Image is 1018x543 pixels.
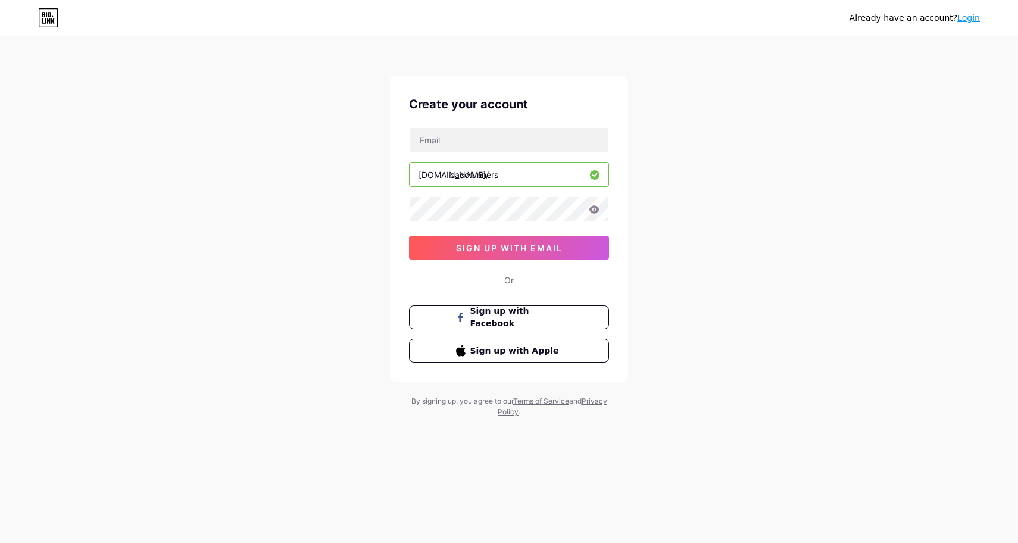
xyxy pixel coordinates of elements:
button: Sign up with Facebook [409,305,609,329]
div: By signing up, you agree to our and . [408,396,610,417]
input: username [410,163,608,186]
span: Sign up with Facebook [470,305,563,330]
button: sign up with email [409,236,609,260]
a: Terms of Service [513,397,569,405]
input: Email [410,128,608,152]
span: Sign up with Apple [470,345,563,357]
a: Login [957,13,980,23]
div: Or [504,274,514,286]
span: sign up with email [456,243,563,253]
div: Create your account [409,95,609,113]
button: Sign up with Apple [409,339,609,363]
div: [DOMAIN_NAME]/ [419,168,489,181]
div: Already have an account? [850,12,980,24]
